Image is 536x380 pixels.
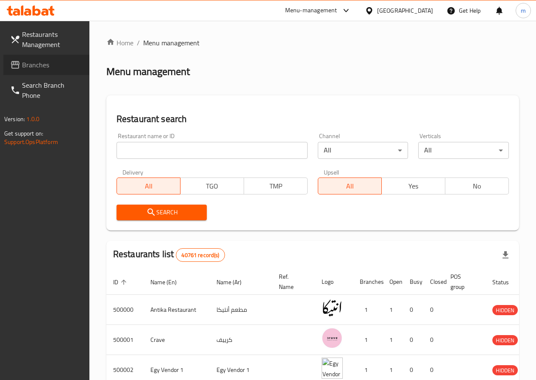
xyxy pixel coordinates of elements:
[492,305,518,315] span: HIDDEN
[4,136,58,147] a: Support.OpsPlatform
[106,65,190,78] h2: Menu management
[450,272,475,292] span: POS group
[495,245,516,265] div: Export file
[113,248,225,262] h2: Restaurants list
[423,325,444,355] td: 0
[247,180,304,192] span: TMP
[403,325,423,355] td: 0
[445,178,509,194] button: No
[3,55,89,75] a: Branches
[449,180,505,192] span: No
[3,24,89,55] a: Restaurants Management
[353,295,383,325] td: 1
[383,295,403,325] td: 1
[418,142,509,159] div: All
[26,114,39,125] span: 1.0.0
[210,325,272,355] td: كرييف
[383,325,403,355] td: 1
[322,327,343,349] img: Crave
[377,6,433,15] div: [GEOGRAPHIC_DATA]
[117,178,181,194] button: All
[113,277,129,287] span: ID
[210,295,272,325] td: مطعم أنتيكا
[106,295,144,325] td: 500000
[322,180,378,192] span: All
[279,272,305,292] span: Ref. Name
[322,358,343,379] img: Egy Vendor 1
[4,128,43,139] span: Get support on:
[423,269,444,295] th: Closed
[385,180,442,192] span: Yes
[315,269,353,295] th: Logo
[423,295,444,325] td: 0
[123,207,200,218] span: Search
[22,29,83,50] span: Restaurants Management
[403,269,423,295] th: Busy
[143,38,200,48] span: Menu management
[521,6,526,15] span: m
[176,251,224,259] span: 40761 record(s)
[22,80,83,100] span: Search Branch Phone
[144,325,210,355] td: Crave
[322,297,343,319] img: Antika Restaurant
[22,60,83,70] span: Branches
[120,180,177,192] span: All
[492,336,518,345] span: HIDDEN
[492,277,520,287] span: Status
[403,295,423,325] td: 0
[353,269,383,295] th: Branches
[4,114,25,125] span: Version:
[244,178,308,194] button: TMP
[3,75,89,105] a: Search Branch Phone
[285,6,337,16] div: Menu-management
[176,248,225,262] div: Total records count
[150,277,188,287] span: Name (En)
[117,205,207,220] button: Search
[106,38,133,48] a: Home
[383,269,403,295] th: Open
[122,169,144,175] label: Delivery
[184,180,241,192] span: TGO
[106,325,144,355] td: 500001
[318,178,382,194] button: All
[106,38,519,48] nav: breadcrumb
[324,169,339,175] label: Upsell
[318,142,408,159] div: All
[217,277,253,287] span: Name (Ar)
[180,178,244,194] button: TGO
[353,325,383,355] td: 1
[144,295,210,325] td: Antika Restaurant
[381,178,445,194] button: Yes
[492,366,518,375] span: HIDDEN
[117,142,308,159] input: Search for restaurant name or ID..
[137,38,140,48] li: /
[117,113,509,125] h2: Restaurant search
